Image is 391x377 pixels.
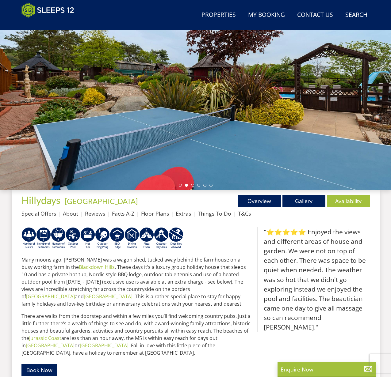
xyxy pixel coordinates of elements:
img: AD_4nXeYITetF0kpJzU875M4wZWAQ9oQqBMUqYRnRotKjqHwWM951JsA5VzCrzrlUVNr44jnEM7b3Lnncd2qMuTS0J2QbFTQ0... [139,227,154,249]
a: Overview [238,195,281,207]
a: [GEOGRAPHIC_DATA] [80,342,128,349]
p: Many moons ago, [PERSON_NAME] was a wagon shed, tucked away behind the farmhouse on a busy workin... [21,256,252,307]
span: - [62,197,138,205]
blockquote: "⭐⭐⭐⭐⭐ Enjoyed the views and different areas of house and garden. We were not on top of each othe... [257,227,370,332]
img: AD_4nXfdu1WaBqbCvRx5dFd3XGC71CFesPHPPZknGuZzXQvBzugmLudJYyY22b9IpSVlKbnRjXo7AJLKEyhYodtd_Fvedgm5q... [110,227,125,249]
a: Properties [199,8,238,22]
a: Floor Plans [141,210,169,217]
a: My Booking [246,8,287,22]
a: Hillydays [21,194,62,206]
p: There are walks from the doorstep and within a few miles you’ll find welcoming country pubs. Just... [21,312,252,356]
a: Special Offers [21,210,56,217]
a: Blackdown Hills [79,264,115,270]
span: Hillydays [21,194,60,206]
img: AD_4nXcQgnjwHMV6yqAH6lBvK456igwHlOpy6IQkhdX9Fp3R0j0aHizHzINyYaIEk3p4TYWfbQISbQnU3ljn4IREcMNWbTYw0... [21,227,36,249]
img: AD_4nXcpX5uDwed6-YChlrI2BYOgXwgg3aqYHOhRm0XfZB-YtQW2NrmeCr45vGAfVKUq4uWnc59ZmEsEzoF5o39EWARlT1ewO... [80,227,95,249]
img: AD_4nXf8SF3i-0Y57PwLC-lHtrhoYAKajOOaXZO8IzWUrzdEhmmc6s1coF2IO1lRidKi5TZsd24_jszkiJOTOwGjM-JThZQ2h... [169,227,183,249]
a: Facts A-Z [112,210,134,217]
img: AD_4nXerl6hXNfrYu2eQtJNDSxmRbgRjFwWwhDm3nBwINHQqkmKsxSQKIzWGRkSPVn45dQq4hWOgzygI47LTDfjAatvBpmoml... [95,227,110,249]
a: [GEOGRAPHIC_DATA] [65,197,138,205]
a: Reviews [85,210,105,217]
img: AD_4nXfrQBKCd8QKV6EcyfQTuP1fSIvoqRgLuFFVx4a_hKg6kgxib-awBcnbgLhyNafgZ22QHnlTp2OLYUAOUHgyjOLKJ1AgJ... [51,227,66,249]
a: T&Cs [238,210,251,217]
p: Enquire Now [281,365,373,373]
img: AD_4nXckOwbg72652YI4Vak8TSYCk8r8gOZXJ0_12NM9bvHgx0Bw06AOwPKKbi46-dnU8F06gzDEnzWTa34WBO_5QwTH5L-Qn... [36,227,51,249]
a: [GEOGRAPHIC_DATA] [84,293,132,300]
a: Jurassic Coast [29,335,61,341]
img: AD_4nXeOeoZYYFbcIrK8VJ-Yel_F5WZAmFlCetvuwxNgd48z_c1TdkEuosSEhAngu0V0Prru5JaX1W-iip4kcDOBRFkhAt4fK... [66,227,80,249]
a: [GEOGRAPHIC_DATA] [26,342,75,349]
a: Gallery [282,195,325,207]
img: Sleeps 12 [21,2,74,18]
img: AD_4nXdpajcGuvZ2HsvSbfxNdalBvwUQpZQmzkWQOrzoZDMV1zCst-PoyBS8mmwgLy-cgFFcRZOjfatQi_QdzfS7k6iFju3Br... [125,227,139,249]
img: AD_4nXfjdDqPkGBf7Vpi6H87bmAUe5GYCbodrAbU4sf37YN55BCjSXGx5ZgBV7Vb9EJZsXiNVuyAiuJUB3WVt-w9eJ0vaBcHg... [154,227,169,249]
a: Extras [176,210,191,217]
a: Search [343,8,370,22]
a: Book Now [21,364,57,376]
a: Things To Do [198,210,231,217]
iframe: Customer reviews powered by Trustpilot [18,21,83,27]
a: About [63,210,78,217]
a: Availability [327,195,370,207]
a: Contact Us [295,8,335,22]
a: [GEOGRAPHIC_DATA] [26,293,75,300]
